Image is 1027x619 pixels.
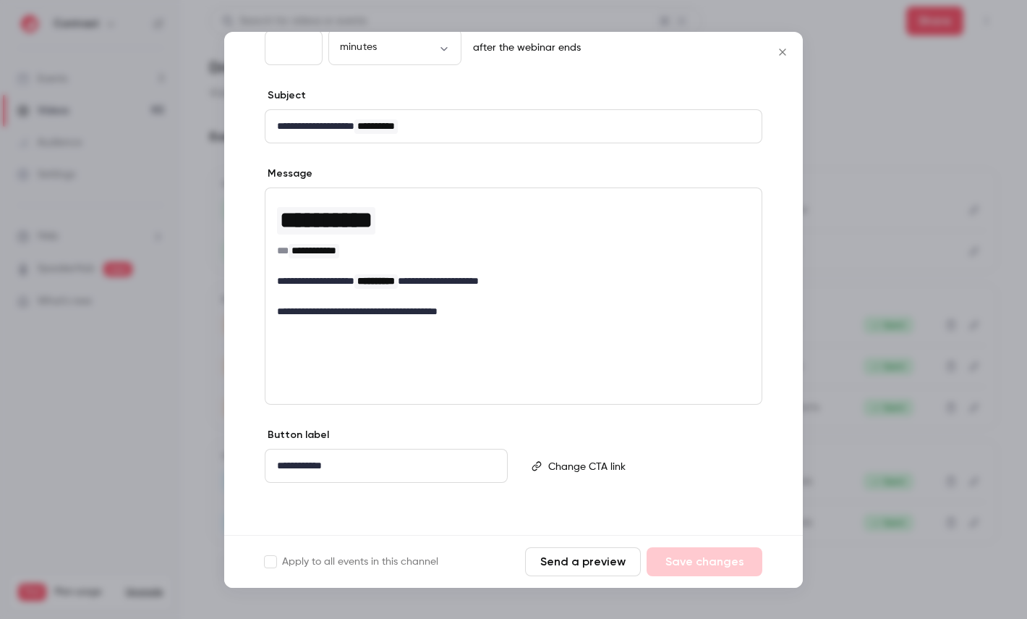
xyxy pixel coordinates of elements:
[265,167,312,181] label: Message
[265,555,438,569] label: Apply to all events in this channel
[525,547,641,576] button: Send a preview
[265,88,306,103] label: Subject
[265,450,507,482] div: editor
[328,40,461,54] div: minutes
[265,428,329,442] label: Button label
[265,110,762,143] div: editor
[265,188,762,328] div: editor
[768,38,797,67] button: Close
[467,41,581,55] p: after the webinar ends
[542,450,761,483] div: editor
